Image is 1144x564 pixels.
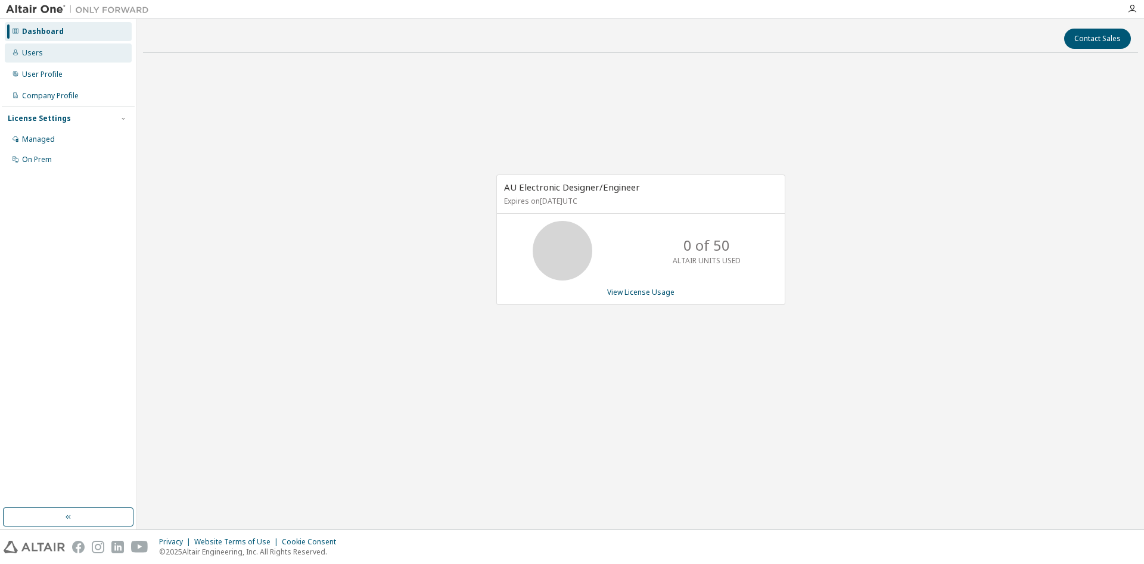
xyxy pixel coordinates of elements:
span: AU Electronic Designer/Engineer [504,181,640,193]
img: linkedin.svg [111,541,124,553]
div: Managed [22,135,55,144]
div: User Profile [22,70,63,79]
img: altair_logo.svg [4,541,65,553]
div: Cookie Consent [282,537,343,547]
div: Website Terms of Use [194,537,282,547]
img: instagram.svg [92,541,104,553]
img: Altair One [6,4,155,15]
p: © 2025 Altair Engineering, Inc. All Rights Reserved. [159,547,343,557]
p: Expires on [DATE] UTC [504,196,775,206]
div: License Settings [8,114,71,123]
div: Privacy [159,537,194,547]
div: Dashboard [22,27,64,36]
div: Users [22,48,43,58]
p: ALTAIR UNITS USED [673,255,741,266]
div: On Prem [22,155,52,164]
div: Company Profile [22,91,79,101]
p: 0 of 50 [683,235,730,255]
button: Contact Sales [1064,29,1131,49]
img: facebook.svg [72,541,85,553]
img: youtube.svg [131,541,148,553]
a: View License Usage [607,287,674,297]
